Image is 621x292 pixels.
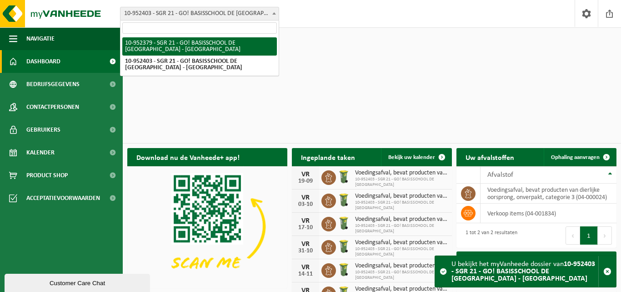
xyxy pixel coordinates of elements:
span: Gebruikers [26,118,60,141]
a: Bekijk uw kalender [381,148,451,166]
span: Acceptatievoorwaarden [26,187,100,210]
img: WB-0140-HPE-GN-50 [336,215,351,231]
span: Bekijk uw kalender [388,154,435,160]
div: VR [296,194,315,201]
div: 14-11 [296,271,315,277]
div: U bekijkt het myVanheede dossier van [451,256,598,287]
div: 31-10 [296,248,315,254]
span: 10-952403 - SGR 21 - GO! BASISSCHOOL DE WERELDBRUG - OUDENAARDE [120,7,279,20]
span: 10-952403 - SGR 21 - GO! BASISSCHOOL DE [GEOGRAPHIC_DATA] [355,223,447,234]
span: 10-952403 - SGR 21 - GO! BASISSCHOOL DE [GEOGRAPHIC_DATA] [355,246,447,257]
img: WB-0140-HPE-GN-50 [336,192,351,208]
span: Kalender [26,141,55,164]
span: Ophaling aanvragen [551,154,600,160]
div: 1 tot 2 van 2 resultaten [461,225,517,246]
span: Voedingsafval, bevat producten van dierlijke oorsprong, onverpakt, categorie 3 [355,216,447,223]
li: 10-952379 - SGR 21 - GO! BASISSCHOOL DE [GEOGRAPHIC_DATA] - [GEOGRAPHIC_DATA] [122,37,277,56]
strong: 10-952403 - SGR 21 - GO! BASISSCHOOL DE [GEOGRAPHIC_DATA] - [GEOGRAPHIC_DATA] [451,261,595,282]
div: 17-10 [296,225,315,231]
div: VR [296,241,315,248]
a: Ophaling aanvragen [544,148,616,166]
span: 10-952403 - SGR 21 - GO! BASISSCHOOL DE [GEOGRAPHIC_DATA] [355,270,447,281]
span: Product Shop [26,164,68,187]
img: WB-0140-HPE-GN-50 [336,169,351,184]
span: Bedrijfsgegevens [26,73,80,96]
img: WB-0140-HPE-GN-50 [336,262,351,277]
span: Navigatie [26,27,55,50]
span: Voedingsafval, bevat producten van dierlijke oorsprong, onverpakt, categorie 3 [355,239,447,246]
iframe: chat widget [5,272,152,292]
span: 10-952403 - SGR 21 - GO! BASISSCHOOL DE [GEOGRAPHIC_DATA] [355,200,447,211]
div: 03-10 [296,201,315,208]
div: 19-09 [296,178,315,184]
h2: Ingeplande taken [292,148,364,166]
div: VR [296,171,315,178]
div: VR [296,217,315,225]
li: 10-952403 - SGR 21 - GO! BASISSCHOOL DE [GEOGRAPHIC_DATA] - [GEOGRAPHIC_DATA] [122,56,277,74]
img: Download de VHEPlus App [127,166,287,287]
h2: Uw afvalstoffen [456,148,523,166]
td: voedingsafval, bevat producten van dierlijke oorsprong, onverpakt, categorie 3 (04-000024) [481,184,616,204]
h2: Aangevraagde taken [456,251,539,269]
button: Previous [566,226,580,245]
span: 10-952403 - SGR 21 - GO! BASISSCHOOL DE [GEOGRAPHIC_DATA] [355,177,447,188]
img: WB-0140-HPE-GN-50 [336,239,351,254]
span: Afvalstof [487,171,513,179]
span: Voedingsafval, bevat producten van dierlijke oorsprong, onverpakt, categorie 3 [355,262,447,270]
span: Voedingsafval, bevat producten van dierlijke oorsprong, onverpakt, categorie 3 [355,169,447,177]
div: VR [296,264,315,271]
td: verkoop items (04-001834) [481,204,616,223]
span: Voedingsafval, bevat producten van dierlijke oorsprong, onverpakt, categorie 3 [355,193,447,200]
span: Contactpersonen [26,96,79,118]
h2: Download nu de Vanheede+ app! [127,148,249,166]
span: Dashboard [26,50,60,73]
button: Next [598,226,612,245]
span: 10-952403 - SGR 21 - GO! BASISSCHOOL DE WERELDBRUG - OUDENAARDE [120,7,279,20]
button: 1 [580,226,598,245]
